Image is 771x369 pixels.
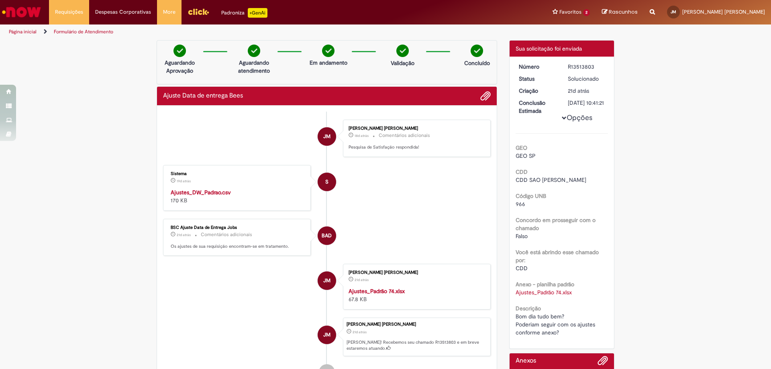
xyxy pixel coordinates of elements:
[349,287,405,295] a: Ajustes_Padrão 74.xlsx
[323,271,330,290] span: JM
[609,8,638,16] span: Rascunhos
[516,168,528,175] b: CDD
[177,232,191,237] time: 10/09/2025 12:15:09
[171,171,304,176] div: Sistema
[248,8,267,18] p: +GenAi
[682,8,765,15] span: [PERSON_NAME] [PERSON_NAME]
[323,127,330,146] span: JM
[353,330,367,334] span: 21d atrás
[248,45,260,57] img: check-circle-green.png
[379,132,430,139] small: Comentários adicionais
[516,152,536,159] span: GEO SP
[516,192,546,200] b: Código UNB
[353,330,367,334] time: 10/09/2025 10:41:18
[513,99,562,115] dt: Conclusão Estimada
[235,59,273,75] p: Aguardando atendimento
[160,59,199,75] p: Aguardando Aprovação
[516,265,528,272] span: CDD
[173,45,186,57] img: check-circle-green.png
[516,144,527,151] b: GEO
[516,200,525,208] span: 966
[568,63,605,71] div: R13513803
[516,249,599,264] b: Você está abrindo esse chamado por:
[568,87,589,94] time: 10/09/2025 10:41:18
[171,243,304,250] p: Os ajustes de sua requisição encontram-se em tratamento.
[516,216,596,232] b: Concordo em prosseguir com o chamado
[516,305,541,312] b: Descrição
[516,289,572,296] a: Download de Ajustes_Padrão 74.xlsx
[559,8,581,16] span: Favoritos
[9,29,37,35] a: Página inicial
[177,179,191,183] time: 12/09/2025 10:29:17
[325,172,328,192] span: S
[568,87,605,95] div: 10/09/2025 10:41:18
[95,8,151,16] span: Despesas Corporativas
[322,226,332,245] span: BAD
[516,45,582,52] span: Sua solicitação foi enviada
[355,133,369,138] time: 12/09/2025 15:05:37
[310,59,347,67] p: Em andamento
[516,176,586,183] span: CDD SAO [PERSON_NAME]
[318,127,336,146] div: Jessica Cavalheiro Marani
[513,87,562,95] dt: Criação
[163,92,243,100] h2: Ajuste Data de entrega Bees Histórico de tíquete
[54,29,113,35] a: Formulário de Atendimento
[349,144,482,151] p: Pesquisa de Satisfação respondida!
[323,325,330,345] span: JM
[349,270,482,275] div: [PERSON_NAME] [PERSON_NAME]
[171,225,304,230] div: BSC Ajuste Data de Entrega Jobs
[355,277,369,282] span: 21d atrás
[349,287,482,303] div: 67.8 KB
[347,339,486,352] p: [PERSON_NAME]! Recebemos seu chamado R13513803 e em breve estaremos atuando.
[355,277,369,282] time: 10/09/2025 10:41:01
[568,75,605,83] div: Solucionado
[318,226,336,245] div: BSC Ajuste Data de Entrega Jobs
[163,8,175,16] span: More
[177,232,191,237] span: 21d atrás
[347,322,486,327] div: [PERSON_NAME] [PERSON_NAME]
[318,271,336,290] div: Jessica Cavalheiro Marani
[568,99,605,107] div: [DATE] 10:41:21
[188,6,209,18] img: click_logo_yellow_360x200.png
[1,4,42,20] img: ServiceNow
[568,87,589,94] span: 21d atrás
[6,24,508,39] ul: Trilhas de página
[177,179,191,183] span: 19d atrás
[396,45,409,57] img: check-circle-green.png
[602,8,638,16] a: Rascunhos
[349,126,482,131] div: [PERSON_NAME] [PERSON_NAME]
[671,9,676,14] span: JM
[516,313,597,336] span: Bom dia tudo bem? Poderiam seguir com os ajustes conforme anexo?
[583,9,590,16] span: 2
[171,188,304,204] div: 170 KB
[516,281,574,288] b: Anexo - planilha padrão
[513,63,562,71] dt: Número
[318,326,336,344] div: Jessica Cavalheiro Marani
[471,45,483,57] img: check-circle-green.png
[480,91,491,101] button: Adicionar anexos
[55,8,83,16] span: Requisições
[221,8,267,18] div: Padroniza
[163,318,491,356] li: Jessica Cavalheiro Marani
[171,189,231,196] a: Ajustes_DW_Padrao.csv
[464,59,490,67] p: Concluído
[516,232,528,240] span: Falso
[322,45,335,57] img: check-circle-green.png
[201,231,252,238] small: Comentários adicionais
[355,133,369,138] span: 18d atrás
[516,357,536,365] h2: Anexos
[391,59,414,67] p: Validação
[318,173,336,191] div: Sistema
[513,75,562,83] dt: Status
